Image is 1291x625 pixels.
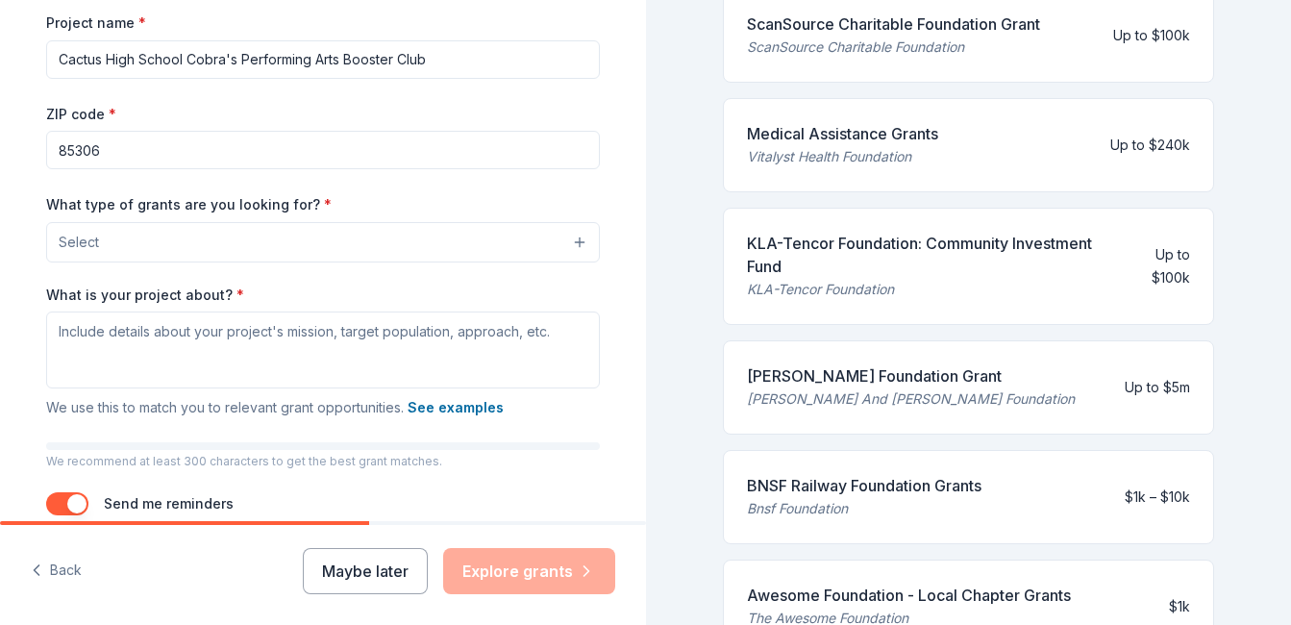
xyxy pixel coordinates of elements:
[747,122,938,145] div: Medical Assistance Grants
[1113,24,1190,47] div: Up to $100k
[46,222,600,262] button: Select
[46,399,504,415] span: We use this to match you to relevant grant opportunities.
[46,454,600,469] p: We recommend at least 300 characters to get the best grant matches.
[104,495,234,512] label: Send me reminders
[747,232,1104,278] div: KLA-Tencor Foundation: Community Investment Fund
[747,364,1075,387] div: [PERSON_NAME] Foundation Grant
[747,497,981,520] div: Bnsf Foundation
[747,474,981,497] div: BNSF Railway Foundation Grants
[747,278,1104,301] div: KLA-Tencor Foundation
[1119,243,1190,289] div: Up to $100k
[46,105,116,124] label: ZIP code
[747,36,1040,59] div: ScanSource Charitable Foundation
[747,145,938,168] div: Vitalyst Health Foundation
[31,551,82,591] button: Back
[1125,486,1190,509] div: $1k – $10k
[303,548,428,594] button: Maybe later
[1110,134,1190,157] div: Up to $240k
[747,584,1071,607] div: Awesome Foundation - Local Chapter Grants
[1169,595,1190,618] div: $1k
[46,195,332,214] label: What type of grants are you looking for?
[46,286,244,305] label: What is your project about?
[104,515,419,538] p: Email me reminders of grant application deadlines
[46,40,600,79] input: After school program
[408,396,504,419] button: See examples
[46,13,146,33] label: Project name
[59,231,99,254] span: Select
[747,12,1040,36] div: ScanSource Charitable Foundation Grant
[747,387,1075,411] div: [PERSON_NAME] And [PERSON_NAME] Foundation
[1125,376,1190,399] div: Up to $5m
[46,131,600,169] input: 12345 (U.S. only)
